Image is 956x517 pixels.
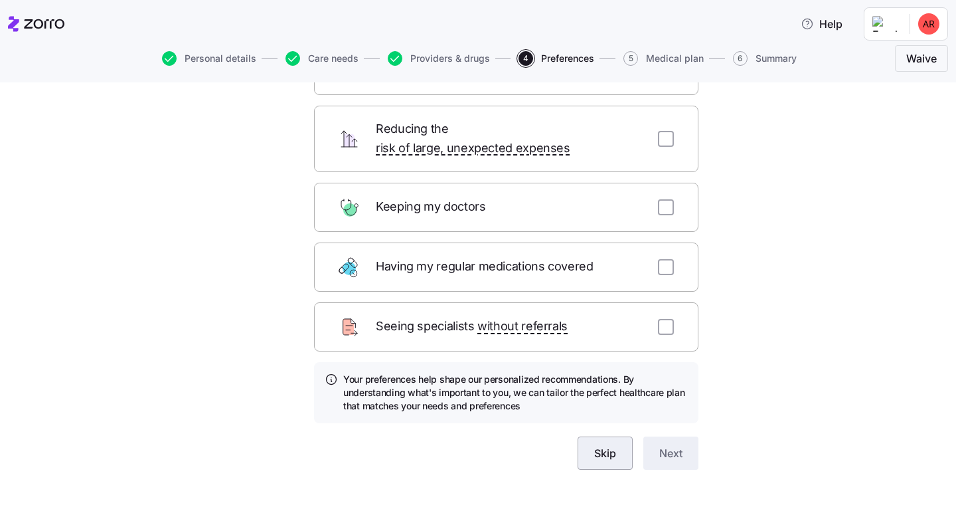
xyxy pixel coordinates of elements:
span: Seeing specialists [376,317,568,336]
span: Providers & drugs [410,54,490,63]
span: Help [801,16,842,32]
span: 5 [623,51,638,66]
button: Waive [895,45,948,72]
button: Personal details [162,51,256,66]
span: 6 [733,51,748,66]
span: Skip [594,445,616,461]
a: 4Preferences [516,51,594,66]
button: 6Summary [733,51,797,66]
a: Providers & drugs [385,51,490,66]
span: without referrals [477,317,568,336]
span: Personal details [185,54,256,63]
span: 4 [518,51,533,66]
span: Next [659,445,682,461]
img: 9089edb9d7b48b6318d164b63914d1a7 [918,13,939,35]
span: Care needs [308,54,358,63]
span: risk of large, unexpected expenses [376,139,570,158]
button: Next [643,437,698,470]
button: 4Preferences [518,51,594,66]
span: Preferences [541,54,594,63]
button: Skip [578,437,633,470]
span: Medical plan [646,54,704,63]
span: Having my regular medications covered [376,257,596,276]
button: 5Medical plan [623,51,704,66]
button: Providers & drugs [388,51,490,66]
span: Waive [906,51,937,66]
span: Reducing the [376,120,642,158]
button: Help [790,11,853,37]
span: Keeping my doctors [376,197,489,217]
h4: Your preferences help shape our personalized recommendations. By understanding what's important t... [343,373,688,413]
a: Care needs [283,51,358,66]
button: Care needs [285,51,358,66]
span: Summary [756,54,797,63]
img: Employer logo [872,16,899,32]
a: Personal details [159,51,256,66]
